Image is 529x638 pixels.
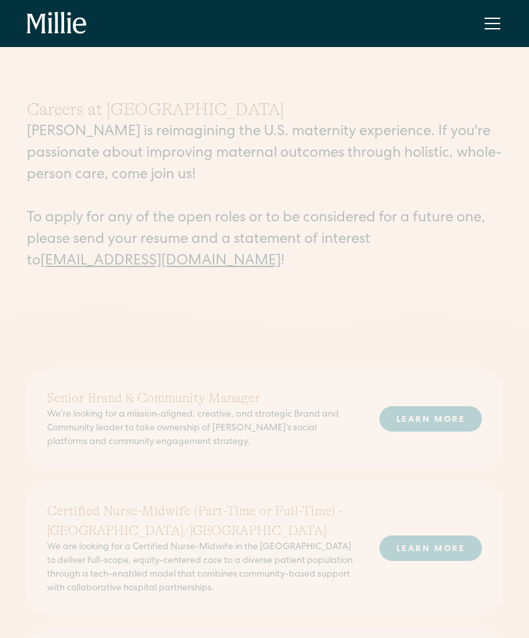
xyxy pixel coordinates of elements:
[27,12,87,35] a: home
[379,535,482,561] a: LEARN MORE
[379,406,482,432] a: LEARN MORE
[47,502,359,541] h2: Certified Nurse-Midwife (Part-Time or Full-Time) - [GEOGRAPHIC_DATA]/[GEOGRAPHIC_DATA]
[40,255,281,269] a: [EMAIL_ADDRESS][DOMAIN_NAME]
[477,8,503,39] div: menu
[27,97,503,122] h1: Careers at [GEOGRAPHIC_DATA]
[27,122,503,273] p: [PERSON_NAME] is reimagining the U.S. maternity experience. If you're passionate about improving ...
[47,389,359,408] h2: Senior Brand & Community Manager
[47,541,359,596] p: We are looking for a Certified Nurse-Midwife in the [GEOGRAPHIC_DATA] to deliver full-scope, equi...
[47,408,359,449] p: We’re looking for a mission-aligned, creative, and strategic Brand and Community leader to take o...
